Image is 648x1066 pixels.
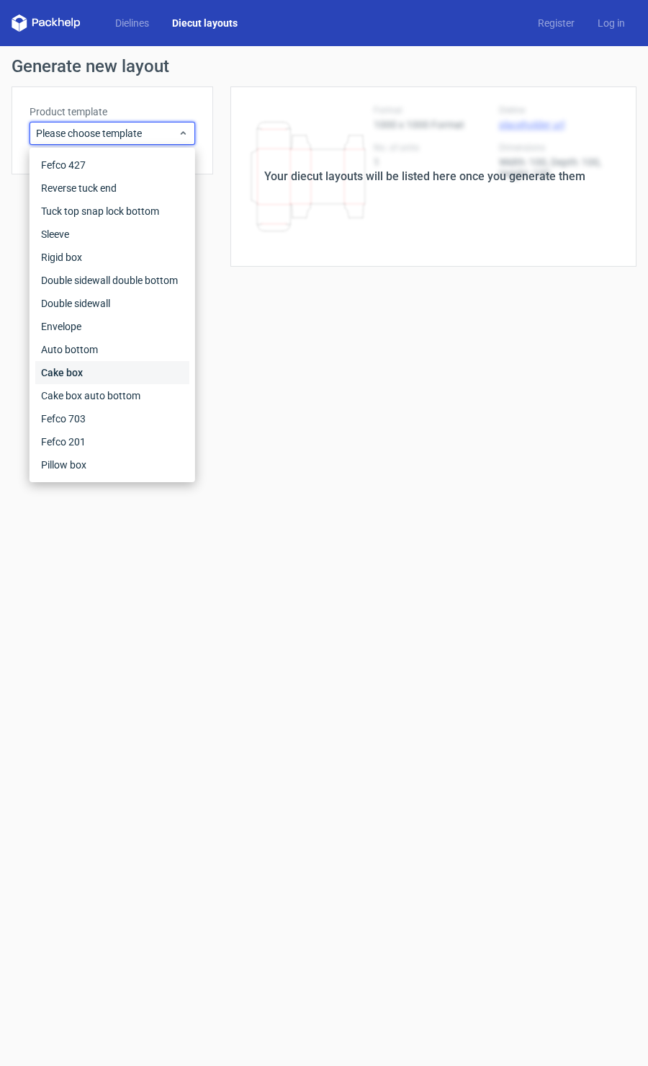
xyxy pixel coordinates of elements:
a: Log in [586,16,636,30]
div: Fefco 427 [35,154,189,177]
div: Rigid box [35,246,189,269]
div: Cake box [35,361,189,384]
label: Product template [30,105,195,119]
span: Please choose template [36,126,178,141]
div: Auto bottom [35,338,189,361]
div: Pillow box [35,453,189,476]
a: Dielines [104,16,161,30]
h1: Generate new layout [12,58,636,75]
div: Double sidewall [35,292,189,315]
div: Tuck top snap lock bottom [35,200,189,223]
div: Fefco 703 [35,407,189,430]
div: Sleeve [35,223,189,246]
div: Envelope [35,315,189,338]
a: Register [526,16,586,30]
div: Double sidewall double bottom [35,269,189,292]
div: Your diecut layouts will be listed here once you generate them [264,168,585,185]
div: Cake box auto bottom [35,384,189,407]
a: Diecut layouts [161,16,249,30]
div: Reverse tuck end [35,177,189,200]
div: Fefco 201 [35,430,189,453]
